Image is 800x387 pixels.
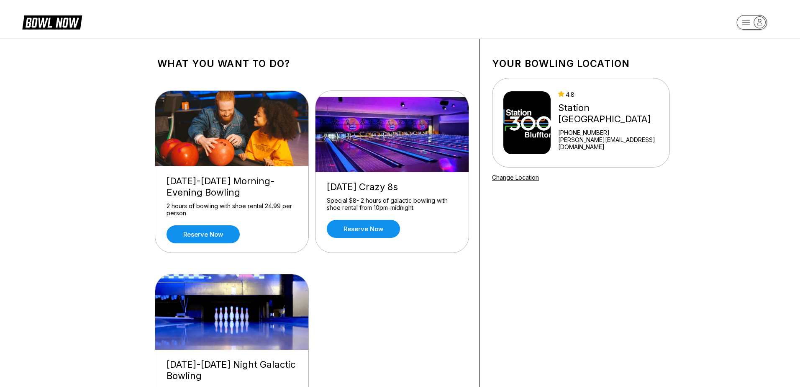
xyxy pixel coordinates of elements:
a: Reserve now [327,220,400,238]
div: [DATE]-[DATE] Night Galactic Bowling [167,359,297,382]
img: Station 300 Bluffton [503,91,551,154]
img: Friday-Sunday Morning-Evening Bowling [155,91,309,166]
img: Friday-Saturday Night Galactic Bowling [155,274,309,350]
div: 4.8 [558,91,666,98]
a: [PERSON_NAME][EMAIL_ADDRESS][DOMAIN_NAME] [558,136,666,150]
a: Change Location [492,174,539,181]
img: Thursday Crazy 8s [315,97,469,172]
div: Station [GEOGRAPHIC_DATA] [558,102,666,125]
div: [DATE] Crazy 8s [327,181,457,193]
a: Reserve now [167,225,240,243]
div: [PHONE_NUMBER] [558,129,666,136]
div: 2 hours of bowling with shoe rental 24.99 per person [167,202,297,217]
h1: Your bowling location [492,58,670,70]
div: [DATE]-[DATE] Morning-Evening Bowling [167,175,297,198]
h1: What you want to do? [157,58,467,70]
div: Special $8- 2 hours of galactic bowling with shoe rental from 10pm-midnight [327,197,457,212]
